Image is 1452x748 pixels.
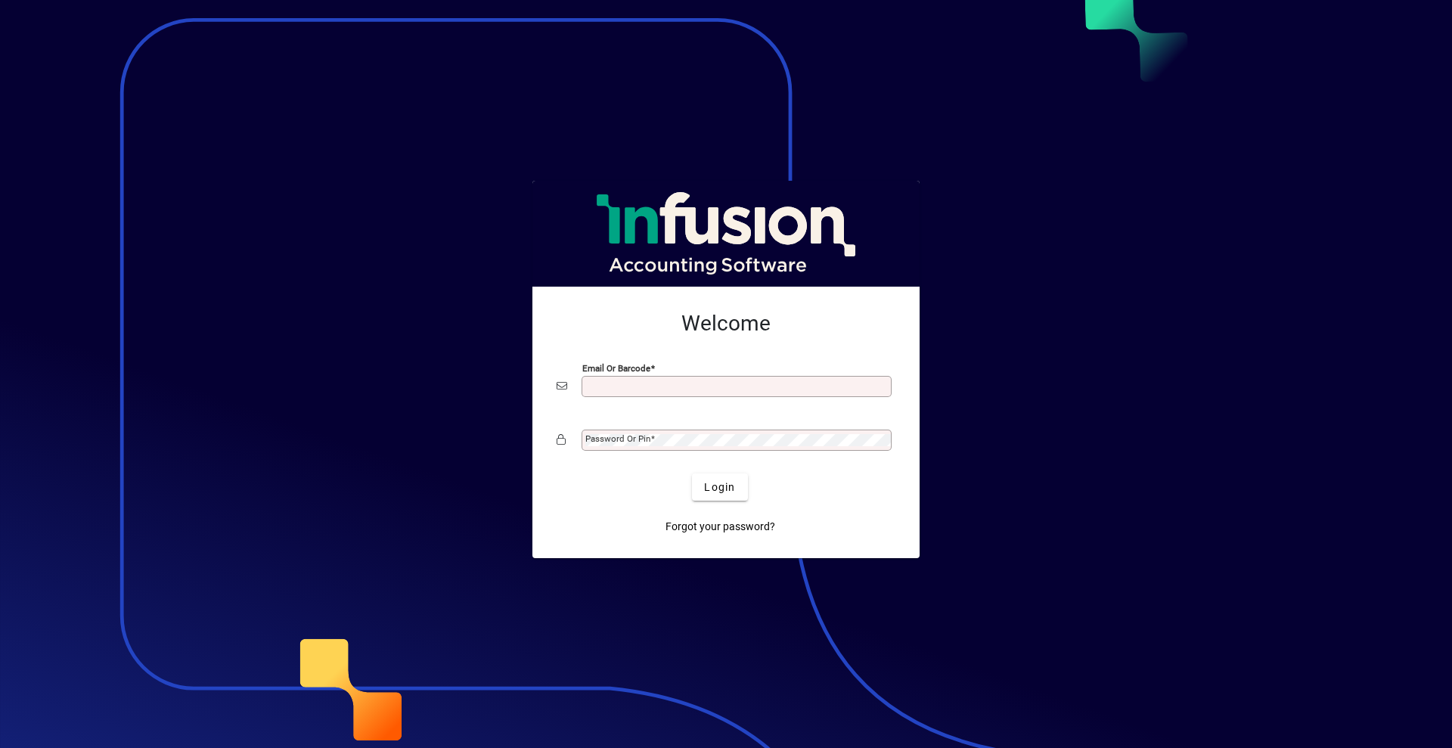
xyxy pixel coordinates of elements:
[665,519,775,535] span: Forgot your password?
[692,473,747,501] button: Login
[704,480,735,495] span: Login
[585,433,650,444] mat-label: Password or Pin
[659,513,781,540] a: Forgot your password?
[582,363,650,374] mat-label: Email or Barcode
[557,311,895,337] h2: Welcome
